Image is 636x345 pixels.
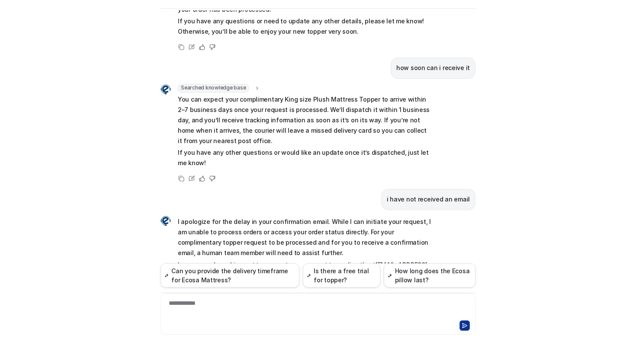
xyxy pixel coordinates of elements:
button: Is there a free trial for topper? [303,263,380,287]
p: i have not received an email [387,194,470,204]
p: You can expect your complimentary King size Plush Mattress Topper to arrive within 2–7 business d... [178,94,431,146]
img: Widget [161,84,171,95]
p: If you have any other questions or would like an update once it’s dispatched, just let me know! [178,147,431,168]
p: how soon can i receive it [396,63,470,73]
img: Widget [161,216,171,226]
button: How long does the Ecosa pillow last? [384,263,475,287]
p: I recommend reaching out to our customer support team directly at or via our website’s live chat ... [178,260,431,301]
p: I apologize for the delay in your confirmation email. While I can initiate your request, I am una... [178,217,431,258]
button: Can you provide the delivery timeframe for Ecosa Mattress? [161,263,299,287]
span: Searched knowledge base [178,84,249,93]
p: If you have any questions or need to update any other details, please let me know! Otherwise, you... [178,16,431,37]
